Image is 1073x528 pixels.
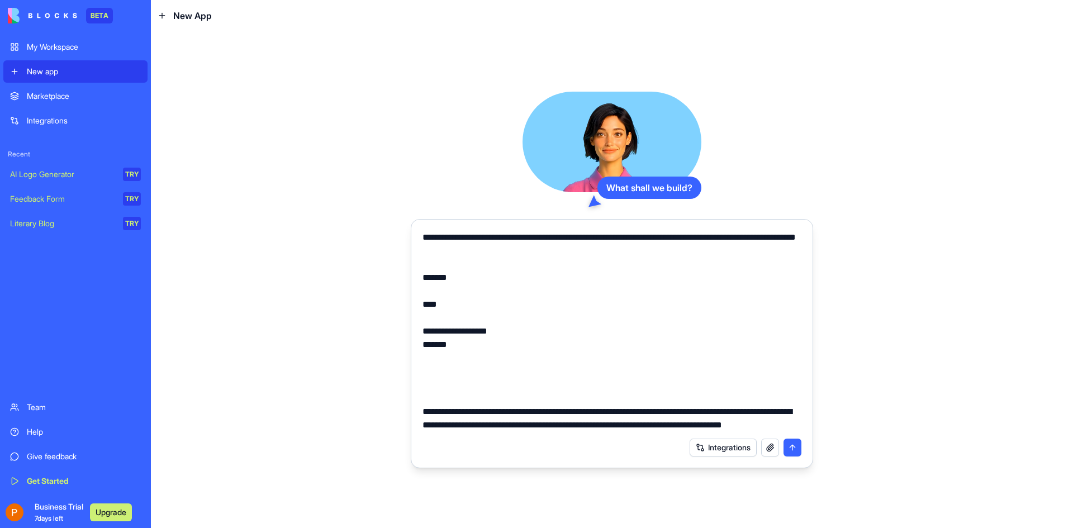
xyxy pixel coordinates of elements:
[8,8,77,23] img: logo
[3,110,148,132] a: Integrations
[3,445,148,468] a: Give feedback
[3,470,148,492] a: Get Started
[123,192,141,206] div: TRY
[123,217,141,230] div: TRY
[3,85,148,107] a: Marketplace
[90,503,132,521] button: Upgrade
[3,396,148,418] a: Team
[35,501,83,524] span: Business Trial
[27,451,141,462] div: Give feedback
[3,60,148,83] a: New app
[10,169,115,180] div: AI Logo Generator
[3,150,148,159] span: Recent
[27,426,141,437] div: Help
[8,8,113,23] a: BETA
[27,66,141,77] div: New app
[597,177,701,199] div: What shall we build?
[10,218,115,229] div: Literary Blog
[27,91,141,102] div: Marketplace
[35,514,63,522] span: 7 days left
[27,475,141,487] div: Get Started
[3,163,148,185] a: AI Logo GeneratorTRY
[3,36,148,58] a: My Workspace
[10,193,115,204] div: Feedback Form
[27,41,141,53] div: My Workspace
[86,8,113,23] div: BETA
[3,421,148,443] a: Help
[27,402,141,413] div: Team
[27,115,141,126] div: Integrations
[3,212,148,235] a: Literary BlogTRY
[690,439,757,456] button: Integrations
[173,9,212,22] span: New App
[123,168,141,181] div: TRY
[6,503,23,521] img: ACg8ocJCqG00bhXiFUkUCuzOeEfwvo9LZVZRLS0LOa2Pe0K_tjtWTg=s96-c
[3,188,148,210] a: Feedback FormTRY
